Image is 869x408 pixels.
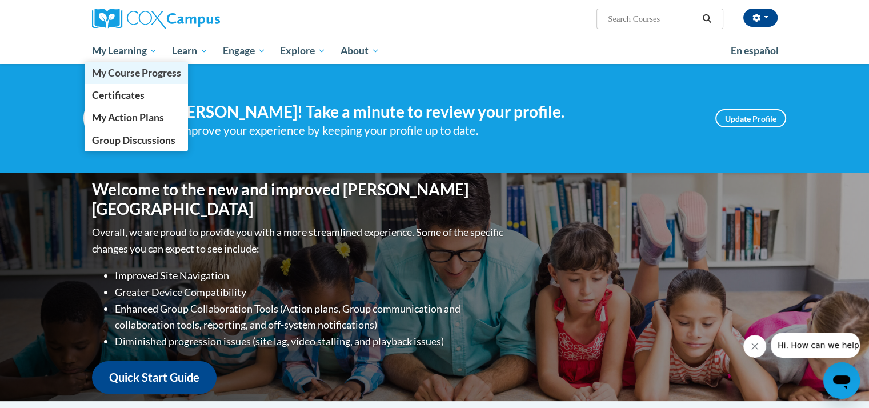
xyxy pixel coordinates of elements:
[115,301,506,334] li: Enhanced Group Collaboration Tools (Action plans, Group communication and collaboration tools, re...
[115,284,506,301] li: Greater Device Compatibility
[85,84,189,106] a: Certificates
[823,362,860,399] iframe: Button to launch messaging window
[743,9,778,27] button: Account Settings
[85,38,165,64] a: My Learning
[92,224,506,257] p: Overall, we are proud to provide you with a more streamlined experience. Some of the specific cha...
[91,134,175,146] span: Group Discussions
[91,89,144,101] span: Certificates
[333,38,387,64] a: About
[771,333,860,358] iframe: Message from company
[152,102,698,122] h4: Hi [PERSON_NAME]! Take a minute to review your profile.
[341,44,379,58] span: About
[83,93,135,144] img: Profile Image
[75,38,795,64] div: Main menu
[85,106,189,129] a: My Action Plans
[723,39,786,63] a: En español
[115,333,506,350] li: Diminished progression issues (site lag, video stalling, and playback issues)
[172,44,208,58] span: Learn
[715,109,786,127] a: Update Profile
[165,38,215,64] a: Learn
[92,9,309,29] a: Cox Campus
[91,111,163,123] span: My Action Plans
[743,335,766,358] iframe: Close message
[85,62,189,84] a: My Course Progress
[273,38,333,64] a: Explore
[85,129,189,151] a: Group Discussions
[607,12,698,26] input: Search Courses
[92,361,217,394] a: Quick Start Guide
[91,67,181,79] span: My Course Progress
[698,12,715,26] button: Search
[92,9,220,29] img: Cox Campus
[280,44,326,58] span: Explore
[7,8,93,17] span: Hi. How can we help?
[223,44,266,58] span: Engage
[152,121,698,140] div: Help improve your experience by keeping your profile up to date.
[731,45,779,57] span: En español
[91,44,157,58] span: My Learning
[215,38,273,64] a: Engage
[92,180,506,218] h1: Welcome to the new and improved [PERSON_NAME][GEOGRAPHIC_DATA]
[115,267,506,284] li: Improved Site Navigation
